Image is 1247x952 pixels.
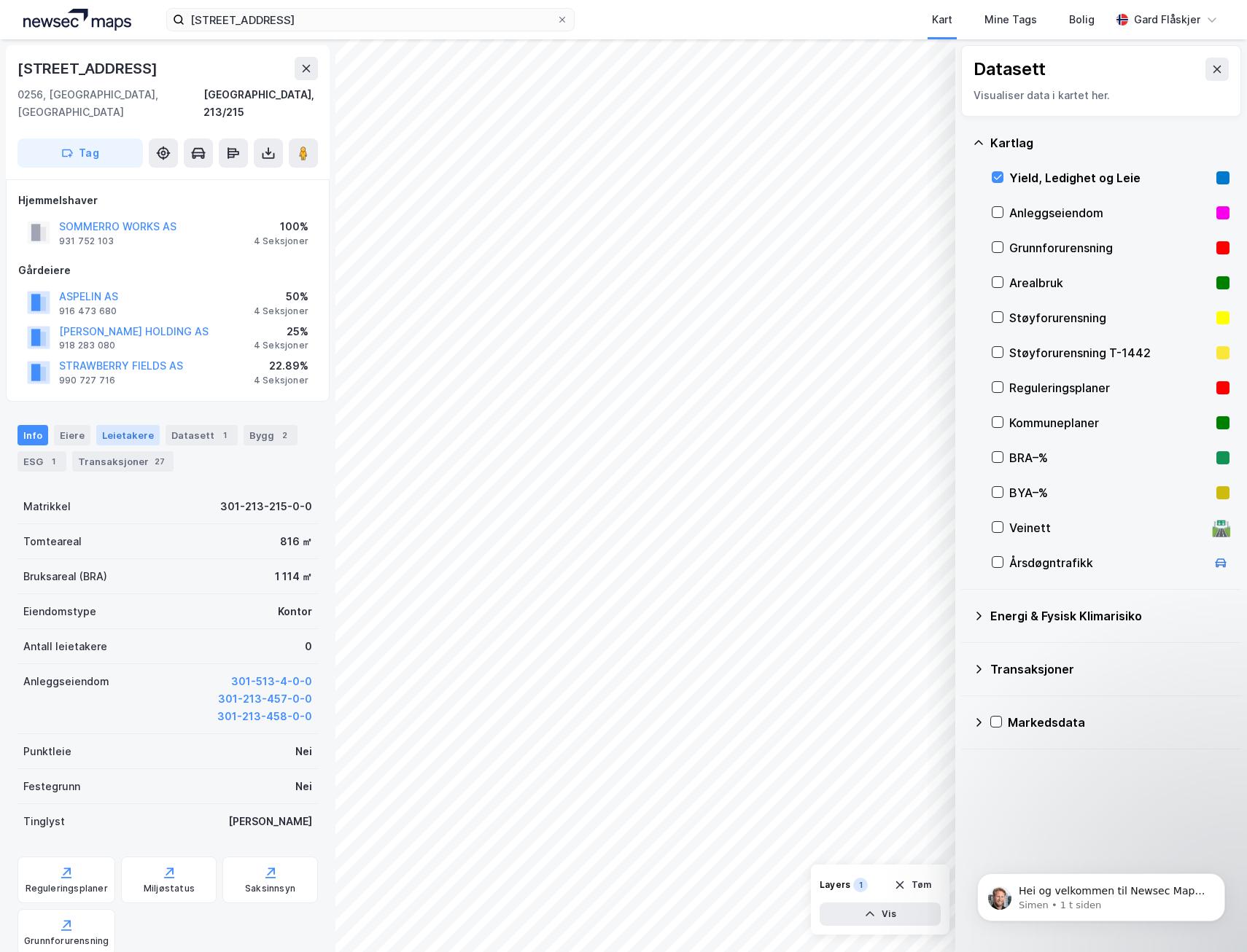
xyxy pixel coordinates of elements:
[275,568,312,585] div: 1 114 ㎡
[24,935,109,947] div: Grunnforurensning
[1009,204,1211,222] div: Anleggseiendom
[59,305,117,317] div: 916 473 680
[990,607,1229,625] div: Energi & Fysisk Klimarisiko
[254,218,308,235] div: 100%
[231,673,312,690] button: 301-513-4-0-0
[144,883,195,894] div: Miljøstatus
[1069,11,1095,28] div: Bolig
[203,86,318,121] div: [GEOGRAPHIC_DATA], 213/215
[18,262,317,279] div: Gårdeiere
[305,638,312,655] div: 0
[1009,519,1206,537] div: Veinett
[955,843,1247,945] iframe: Intercom notifications melding
[23,9,131,31] img: logo.a4113a55bc3d86da70a041830d287a7e.svg
[974,87,1229,104] div: Visualiser data i kartet her.
[218,690,312,708] button: 301-213-457-0-0
[254,357,308,375] div: 22.89%
[220,498,312,515] div: 301-213-215-0-0
[932,11,952,28] div: Kart
[217,708,312,725] button: 301-213-458-0-0
[1009,554,1206,571] div: Årsdøgntrafikk
[254,340,308,351] div: 4 Seksjoner
[217,428,232,442] div: 1
[23,638,107,655] div: Antall leietakere
[974,58,1046,81] div: Datasett
[18,57,160,80] div: [STREET_ADDRESS]
[990,134,1229,152] div: Kartlag
[280,533,312,550] div: 816 ㎡
[295,778,312,795] div: Nei
[1008,714,1229,731] div: Markedsdata
[23,568,107,585] div: Bruksareal (BRA)
[1009,484,1211,502] div: BYA–%
[1009,344,1211,362] div: Støyforurensning T-1442
[254,288,308,305] div: 50%
[885,873,941,897] button: Tøm
[1009,239,1211,257] div: Grunnforurensning
[278,603,312,620] div: Kontor
[59,235,114,247] div: 931 752 103
[59,375,115,386] div: 990 727 716
[23,498,71,515] div: Matrikkel
[277,428,292,442] div: 2
[166,425,238,445] div: Datasett
[18,192,317,209] div: Hjemmelshaver
[1009,414,1211,432] div: Kommuneplaner
[23,813,65,830] div: Tinglyst
[984,11,1037,28] div: Mine Tags
[820,902,941,926] button: Vis
[18,425,48,445] div: Info
[1134,11,1200,28] div: Gard Flåskjer
[254,323,308,340] div: 25%
[54,425,90,445] div: Eiere
[96,425,160,445] div: Leietakere
[23,743,71,760] div: Punktleie
[1211,518,1231,537] div: 🛣️
[254,305,308,317] div: 4 Seksjoner
[59,340,115,351] div: 918 283 080
[23,603,96,620] div: Eiendomstype
[990,660,1229,678] div: Transaksjoner
[820,879,850,891] div: Layers
[245,883,295,894] div: Saksinnsyn
[1009,169,1211,187] div: Yield, Ledighet og Leie
[23,778,80,795] div: Festegrunn
[853,878,868,892] div: 1
[1009,309,1211,327] div: Støyforurensning
[18,138,143,168] button: Tag
[152,454,168,469] div: 27
[1009,449,1211,467] div: BRA–%
[23,533,82,550] div: Tomteareal
[254,235,308,247] div: 4 Seksjoner
[18,451,66,472] div: ESG
[23,673,109,690] div: Anleggseiendom
[72,451,174,472] div: Transaksjoner
[228,813,312,830] div: [PERSON_NAME]
[26,883,108,894] div: Reguleringsplaner
[1009,274,1211,292] div: Arealbruk
[18,86,203,121] div: 0256, [GEOGRAPHIC_DATA], [GEOGRAPHIC_DATA]
[184,9,556,31] input: Søk på adresse, matrikkel, gårdeiere, leietakere eller personer
[295,743,312,760] div: Nei
[244,425,298,445] div: Bygg
[46,454,61,469] div: 1
[1009,379,1211,397] div: Reguleringsplaner
[254,375,308,386] div: 4 Seksjoner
